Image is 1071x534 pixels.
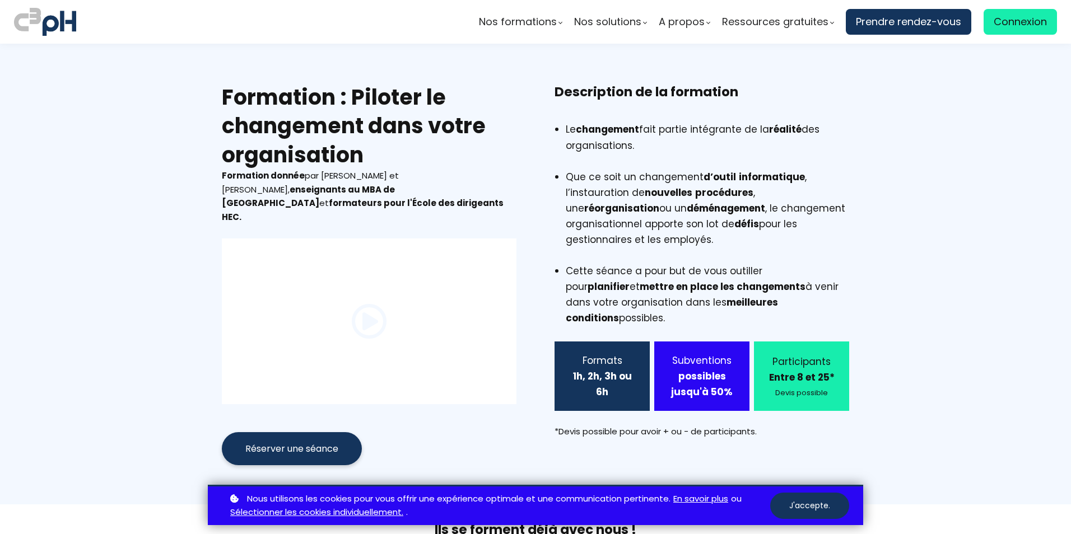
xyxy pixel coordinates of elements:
[14,6,76,38] img: logo C3PH
[569,353,636,368] div: Formats
[222,184,395,209] b: enseignants au MBA de [GEOGRAPHIC_DATA]
[588,280,630,293] b: planifier
[770,493,849,519] button: J'accepte.
[768,354,835,369] div: Participants
[727,296,778,309] b: meilleures
[566,121,849,168] li: Le fait partie intégrante de la des organisations.
[673,492,728,506] a: En savoir plus
[739,170,805,184] b: informatique
[769,371,835,384] b: Entre 8 et 25*
[573,369,632,399] b: 1h, 2h, 3h ou 6h
[994,13,1047,30] span: Connexion
[222,83,516,169] h2: Formation : Piloter le changement dans votre organisation
[640,280,805,293] b: mettre en place les changements
[695,186,753,199] b: procédures
[555,425,849,439] div: *Devis possible pour avoir + ou - de participants.
[704,170,736,184] b: d’outil
[566,169,849,263] li: Que ce soit un changement , l’instauration de , une ou un , le changement organisationnel apporte...
[574,13,641,30] span: Nos solutions
[722,13,828,30] span: Ressources gratuites
[245,442,338,456] span: Réserver une séance
[659,13,705,30] span: A propos
[687,202,765,215] b: déménagement
[222,432,362,465] button: Réserver une séance
[222,170,305,181] b: Formation donnée
[222,169,516,224] div: par [PERSON_NAME] et [PERSON_NAME], et
[222,197,504,223] b: formateurs pour l'École des dirigeants HEC.
[856,13,961,30] span: Prendre rendez-vous
[230,505,403,519] a: Sélectionner les cookies individuellement.
[566,311,619,325] b: conditions
[479,13,557,30] span: Nos formations
[734,217,759,231] b: défis
[645,186,692,199] b: nouvelles
[247,492,670,506] span: Nous utilisons les cookies pour vous offrir une expérience optimale et une communication pertinente.
[584,202,659,215] b: réorganisation
[846,9,971,35] a: Prendre rendez-vous
[576,123,639,136] b: changement
[984,9,1057,35] a: Connexion
[555,83,849,119] h3: Description de la formation
[768,387,835,399] div: Devis possible
[671,369,733,399] strong: possibles jusqu'à 50%
[566,263,849,326] li: Cette séance a pour but de vous outiller pour et à venir dans votre organisation dans les possibles.
[227,492,770,520] p: ou .
[769,123,802,136] b: réalité
[668,353,735,368] div: Subventions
